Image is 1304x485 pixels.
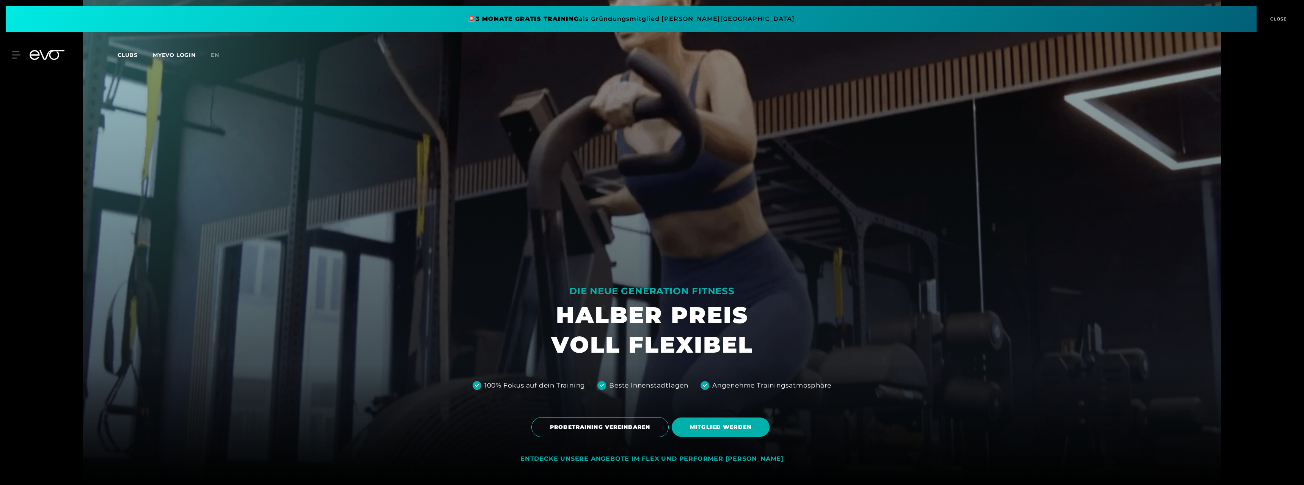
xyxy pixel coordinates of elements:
[551,285,753,297] div: DIE NEUE GENERATION FITNESS
[118,51,153,58] a: Clubs
[153,52,196,58] a: MYEVO LOGIN
[1268,16,1287,22] span: CLOSE
[484,381,585,391] div: 100% Fokus auf dein Training
[672,412,773,443] a: MITGLIED WERDEN
[211,52,219,58] span: en
[609,381,688,391] div: Beste Innenstadtlagen
[118,52,138,58] span: Clubs
[531,411,672,443] a: PROBETRAINING VEREINBAREN
[520,455,784,463] div: ENTDECKE UNSERE ANGEBOTE IM FLEX UND PERFORMER [PERSON_NAME]
[1257,6,1298,32] button: CLOSE
[551,300,753,359] h1: HALBER PREIS VOLL FLEXIBEL
[550,423,650,431] span: PROBETRAINING VEREINBAREN
[712,381,831,391] div: Angenehme Trainingsatmosphäre
[690,423,751,431] span: MITGLIED WERDEN
[211,51,228,60] a: en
